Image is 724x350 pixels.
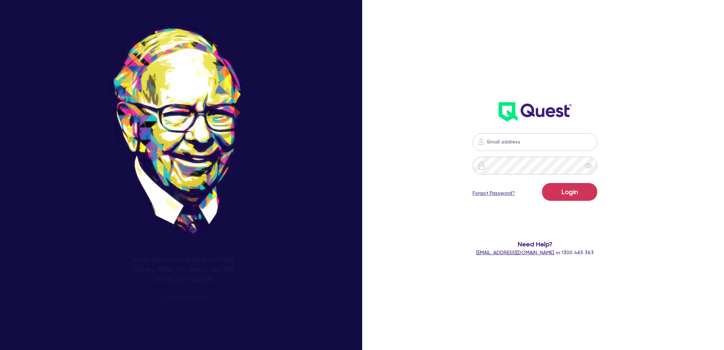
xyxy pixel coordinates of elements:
span: eye [585,162,592,169]
img: wH2k97JdezQIQAAAABJRU5ErkJggg== [499,102,572,121]
a: [EMAIL_ADDRESS][DOMAIN_NAME] [476,250,554,255]
img: icon-password [477,161,486,170]
img: icon-password [477,137,485,146]
input: Email address [473,133,597,151]
a: Forgot Password? [473,189,515,197]
span: or 1300 465 363 [476,250,594,255]
span: Need Help? [437,239,633,249]
span: - [PERSON_NAME] [161,296,206,302]
button: Login [542,183,597,201]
